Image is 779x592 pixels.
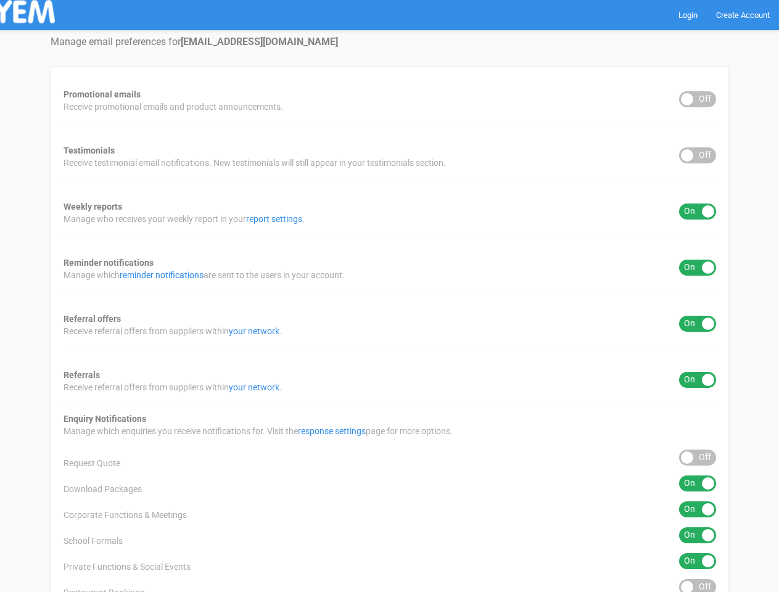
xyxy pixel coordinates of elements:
span: Corporate Functions & Meetings [64,509,187,521]
span: Receive promotional emails and product announcements. [64,101,283,113]
a: your network [229,382,279,392]
span: Manage which are sent to the users in your account. [64,269,345,281]
span: Receive testimonial email notifications. New testimonials will still appear in your testimonials ... [64,157,446,169]
strong: Testimonials [64,146,115,155]
a: report settings [246,214,302,224]
strong: Weekly reports [64,202,122,212]
span: Manage who receives your weekly report in your . [64,213,305,225]
span: Request Quote [64,457,120,469]
strong: Enquiry Notifications [64,414,146,424]
span: School Formals [64,535,123,547]
h4: Manage email preferences for [51,36,729,47]
span: Receive referral offers from suppliers within . [64,381,282,393]
strong: [EMAIL_ADDRESS][DOMAIN_NAME] [181,36,338,47]
strong: Promotional emails [64,89,141,99]
a: response settings [298,426,366,436]
strong: Referral offers [64,314,121,324]
strong: Referrals [64,370,100,380]
strong: Reminder notifications [64,258,154,268]
a: reminder notifications [120,270,204,280]
span: Private Functions & Social Events [64,561,191,573]
span: Manage which enquiries you receive notifications for. Visit the page for more options. [64,425,453,437]
span: Receive referral offers from suppliers within . [64,325,282,337]
a: your network [229,326,279,336]
span: Download Packages [64,483,142,495]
